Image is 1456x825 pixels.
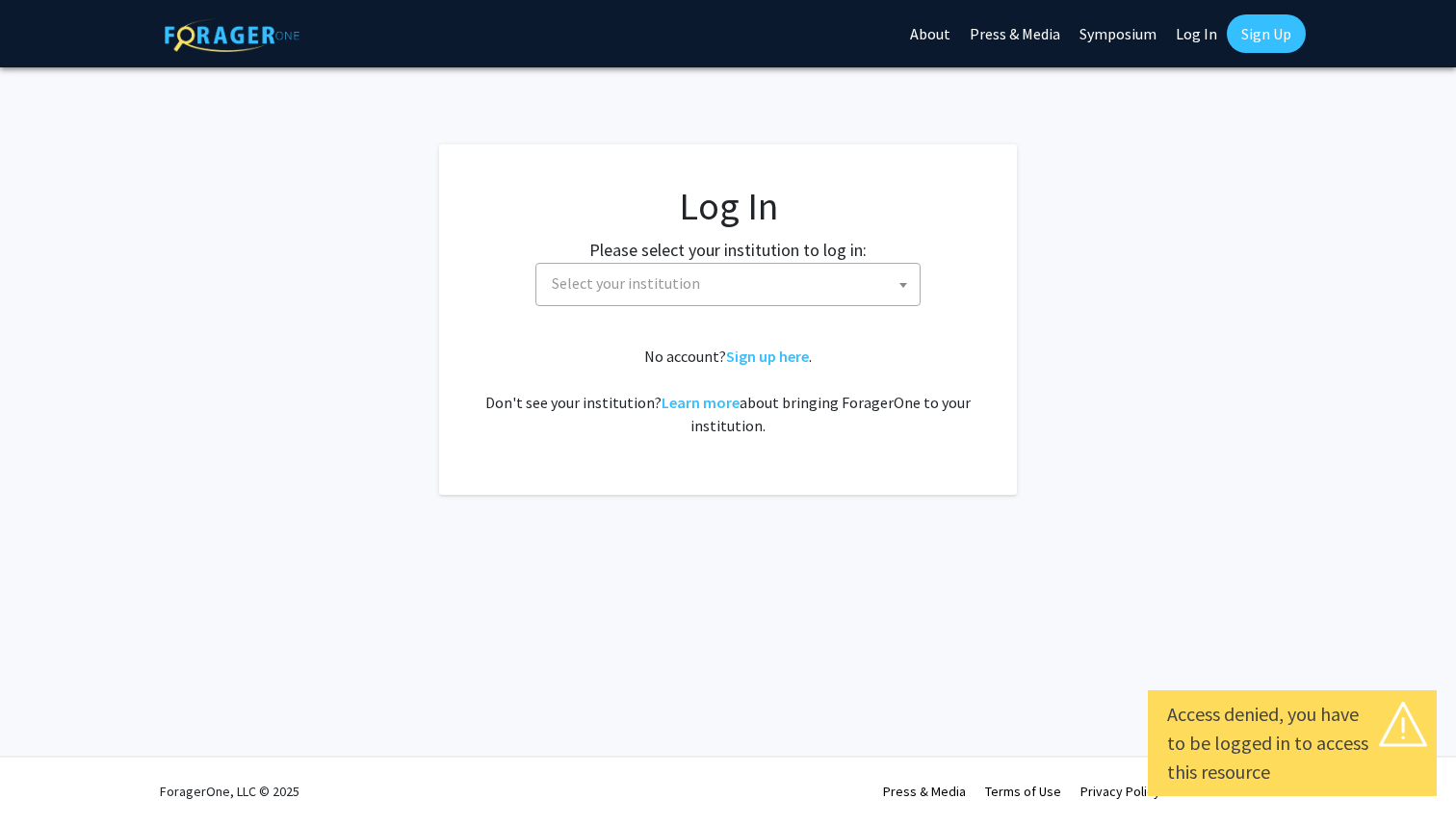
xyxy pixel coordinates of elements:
[544,264,920,303] span: Select your institution
[552,273,700,293] span: Select your institution
[985,783,1061,800] a: Terms of Use
[535,263,921,306] span: Select your institution
[589,237,867,263] label: Please select your institution to log in:
[478,183,978,229] h1: Log In
[1167,700,1417,786] div: Access denied, you have to be logged in to access this resource
[160,758,299,825] div: ForagerOne, LLC © 2025
[1080,783,1160,800] a: Privacy Policy
[883,783,966,800] a: Press & Media
[478,345,978,437] div: No account? . Don't see your institution? about bringing ForagerOne to your institution.
[165,18,299,52] img: ForagerOne Logo
[662,393,740,412] a: Learn more about bringing ForagerOne to your institution
[726,347,809,366] a: Sign up here
[1227,14,1306,53] a: Sign Up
